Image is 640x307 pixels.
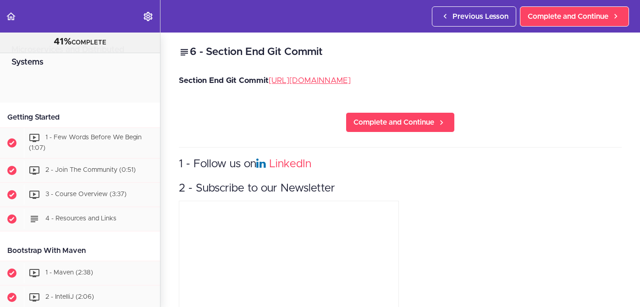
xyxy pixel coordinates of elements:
h3: 2 - Subscribe to our Newsletter [179,181,622,196]
svg: Settings Menu [143,11,154,22]
span: 1 - Maven (2:38) [45,269,93,276]
h3: 1 - Follow us on [179,157,622,172]
span: Complete and Continue [528,11,608,22]
a: Complete and Continue [520,6,629,27]
span: Previous Lesson [452,11,508,22]
a: [URL][DOMAIN_NAME] [269,77,351,84]
span: 2 - IntelliJ (2:06) [45,294,94,300]
h2: 6 - Section End Git Commit [179,44,622,60]
a: LinkedIn [269,159,311,170]
span: 3 - Course Overview (3:37) [45,191,127,197]
div: COMPLETE [11,36,149,48]
a: Previous Lesson [432,6,516,27]
svg: Back to course curriculum [6,11,17,22]
span: 2 - Join The Community (0:51) [45,167,136,173]
span: 4 - Resources and Links [45,215,116,222]
a: Complete and Continue [346,112,455,132]
span: Complete and Continue [353,117,434,128]
span: 41% [54,37,72,46]
span: 1 - Few Words Before We Begin (1:07) [29,134,142,151]
strong: Section End Git Commit [179,77,269,84]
